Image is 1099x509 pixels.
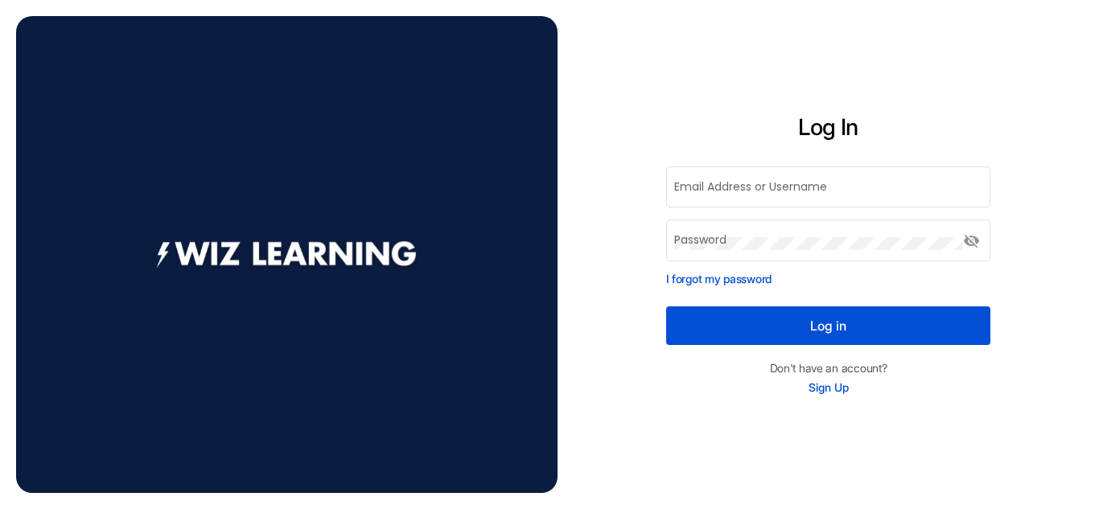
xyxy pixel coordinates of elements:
p: I forgot my password [666,270,991,287]
p: Don't have an account? [770,359,887,376]
img: footer logo [152,232,422,277]
h2: Log In [666,113,991,142]
mat-icon: visibility_off [963,232,982,251]
a: Sign Up [809,380,849,394]
button: Log in [666,306,991,345]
